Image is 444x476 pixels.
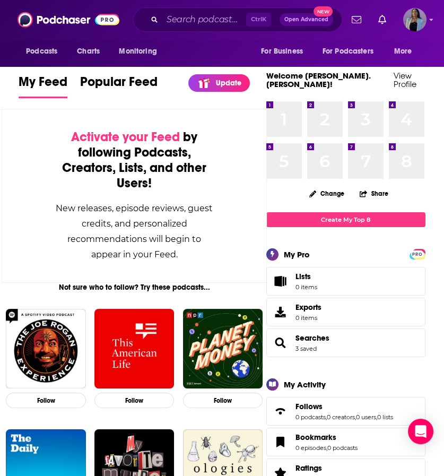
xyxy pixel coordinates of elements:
button: Follow [6,393,86,408]
span: , [326,444,327,452]
input: Search podcasts, credits, & more... [162,11,246,28]
a: Searches [295,333,329,343]
a: 0 podcasts [295,413,326,421]
button: Follow [183,393,263,408]
div: by following Podcasts, Creators, Lists, and other Users! [55,129,213,191]
a: Show notifications dropdown [347,11,365,29]
span: Monitoring [119,44,156,59]
span: Exports [270,305,291,319]
span: Activate your Feed [71,129,180,145]
a: 0 episodes [295,444,326,452]
span: Ratings [295,463,322,473]
img: Podchaser - Follow, Share and Rate Podcasts [18,10,119,30]
a: View Profile [394,71,416,89]
span: , [326,413,327,421]
span: Logged in as maria.pina [403,8,426,31]
button: open menu [254,41,316,62]
span: Follows [266,397,425,426]
span: Charts [77,44,100,59]
span: , [376,413,377,421]
div: My Activity [284,379,326,390]
span: My Feed [19,74,67,96]
a: Exports [266,298,425,326]
span: Exports [295,302,321,312]
button: open menu [387,41,425,62]
span: Lists [295,272,311,281]
span: New [314,6,333,16]
img: The Joe Rogan Experience [6,309,86,389]
span: Lists [295,272,317,281]
button: Show profile menu [403,8,426,31]
a: Welcome [PERSON_NAME].[PERSON_NAME]! [266,71,371,89]
span: , [355,413,356,421]
span: Popular Feed [80,74,158,96]
a: Bookmarks [295,432,358,442]
a: Lists [266,267,425,296]
a: Ratings [295,463,358,473]
button: Change [303,187,351,200]
a: 0 creators [327,413,355,421]
button: Follow [94,393,175,408]
button: open menu [19,41,71,62]
a: PRO [411,249,424,257]
span: Open Advanced [284,17,328,22]
a: Update [188,74,250,92]
div: Search podcasts, credits, & more... [133,7,342,32]
a: 0 lists [377,413,393,421]
div: New releases, episode reviews, guest credits, and personalized recommendations will begin to appe... [55,201,213,262]
button: Open AdvancedNew [280,13,333,26]
a: My Feed [19,74,67,98]
a: Bookmarks [270,435,291,449]
a: 0 users [356,413,376,421]
a: 3 saved [295,345,317,352]
span: For Business [261,44,303,59]
span: Follows [295,402,323,411]
a: Charts [70,41,106,62]
span: Bookmarks [295,432,336,442]
button: open menu [316,41,389,62]
span: Lists [270,274,291,289]
span: Searches [266,328,425,357]
span: 0 items [295,314,321,322]
button: open menu [111,41,170,62]
img: Planet Money [183,309,263,389]
a: Searches [270,335,291,350]
img: This American Life [94,309,175,389]
div: Open Intercom Messenger [408,419,433,444]
div: My Pro [284,249,310,259]
a: Follows [295,402,393,411]
p: Update [216,79,241,88]
div: Not sure who to follow? Try these podcasts... [2,283,267,292]
a: 0 podcasts [327,444,358,452]
a: Popular Feed [80,74,158,98]
a: Show notifications dropdown [374,11,390,29]
button: Share [359,183,389,204]
span: For Podcasters [323,44,373,59]
span: 0 items [295,283,317,291]
span: Bookmarks [266,428,425,456]
img: User Profile [403,8,426,31]
a: Follows [270,404,291,419]
span: More [394,44,412,59]
span: Ctrl K [246,13,271,27]
span: Podcasts [26,44,57,59]
a: Create My Top 8 [266,212,425,227]
span: PRO [411,250,424,258]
